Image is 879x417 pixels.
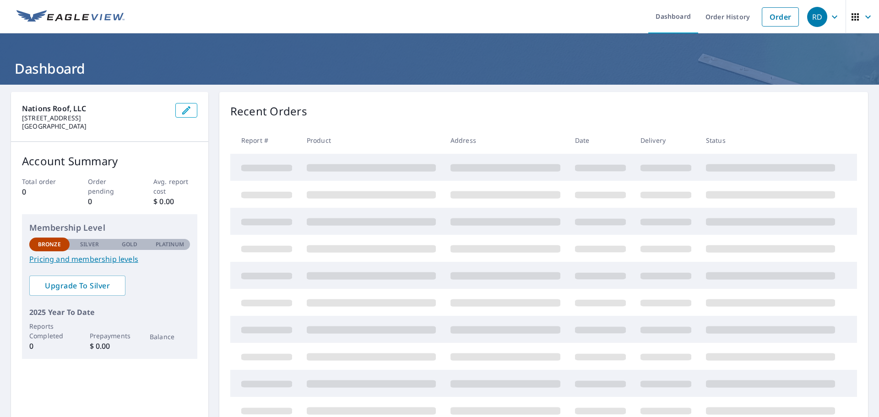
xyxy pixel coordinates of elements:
th: Report # [230,127,299,154]
p: 0 [88,196,132,207]
span: Upgrade To Silver [37,281,118,291]
p: Avg. report cost [153,177,197,196]
th: Status [699,127,842,154]
p: Reports Completed [29,321,70,341]
p: Total order [22,177,66,186]
p: Order pending [88,177,132,196]
p: Membership Level [29,222,190,234]
th: Address [443,127,568,154]
p: Balance [150,332,190,341]
p: 0 [22,186,66,197]
th: Delivery [633,127,699,154]
a: Pricing and membership levels [29,254,190,265]
p: 0 [29,341,70,352]
p: Nations Roof, LLC [22,103,168,114]
th: Date [568,127,633,154]
p: $ 0.00 [153,196,197,207]
p: $ 0.00 [90,341,130,352]
th: Product [299,127,443,154]
p: Recent Orders [230,103,307,119]
p: Gold [122,240,137,249]
p: Platinum [156,240,184,249]
p: [STREET_ADDRESS] [22,114,168,122]
p: Prepayments [90,331,130,341]
p: Account Summary [22,153,197,169]
h1: Dashboard [11,59,868,78]
p: [GEOGRAPHIC_DATA] [22,122,168,130]
a: Order [762,7,799,27]
p: Bronze [38,240,61,249]
p: Silver [80,240,99,249]
div: RD [807,7,827,27]
img: EV Logo [16,10,125,24]
a: Upgrade To Silver [29,276,125,296]
p: 2025 Year To Date [29,307,190,318]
